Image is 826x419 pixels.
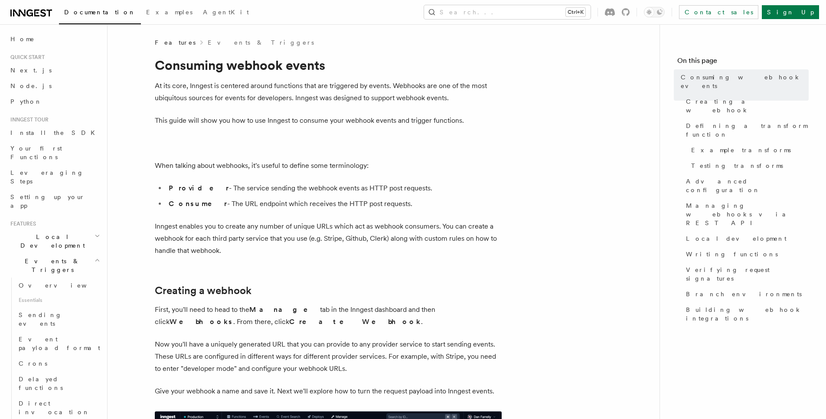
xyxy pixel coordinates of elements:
[155,115,502,127] p: This guide will show you how to use Inngest to consume your webhook events and trigger functions.
[166,198,502,210] li: - The URL endpoint which receives the HTTP post requests.
[15,371,102,396] a: Delayed functions
[762,5,819,19] a: Sign Up
[10,82,52,89] span: Node.js
[166,182,502,194] li: - The service sending the webhook events as HTTP post requests.
[691,161,783,170] span: Testing transforms
[289,318,421,326] strong: Create Webhook
[7,31,102,47] a: Home
[155,57,502,73] h1: Consuming webhook events
[566,8,585,16] kbd: Ctrl+K
[10,67,52,74] span: Next.js
[19,360,47,367] span: Crons
[7,125,102,141] a: Install the SDK
[682,231,809,246] a: Local development
[198,3,254,23] a: AgentKit
[7,94,102,109] a: Python
[64,9,136,16] span: Documentation
[7,189,102,213] a: Setting up your app
[19,282,108,289] span: Overview
[681,73,809,90] span: Consuming webhook events
[19,400,90,416] span: Direct invocation
[682,118,809,142] a: Defining a transform function
[19,376,63,391] span: Delayed functions
[146,9,193,16] span: Examples
[155,220,502,257] p: Inngest enables you to create any number of unique URLs which act as webhook consumers. You can c...
[15,356,102,371] a: Crons
[15,331,102,356] a: Event payload format
[155,304,502,328] p: First, you'll need to head to the tab in the Inngest dashboard and then click . From there, click .
[7,141,102,165] a: Your first Functions
[249,305,320,314] strong: Manage
[10,98,42,105] span: Python
[7,165,102,189] a: Leveraging Steps
[7,229,102,253] button: Local Development
[19,311,62,327] span: Sending events
[7,54,45,61] span: Quick start
[644,7,665,17] button: Toggle dark mode
[141,3,198,23] a: Examples
[7,253,102,278] button: Events & Triggers
[155,38,196,47] span: Features
[7,220,36,227] span: Features
[10,35,35,43] span: Home
[686,250,778,259] span: Writing functions
[155,160,502,172] p: When talking about webhooks, it's useful to define some terminology:
[686,265,809,283] span: Verifying request signatures
[686,234,787,243] span: Local development
[59,3,141,24] a: Documentation
[682,302,809,326] a: Building webhook integrations
[682,173,809,198] a: Advanced configuration
[7,116,49,123] span: Inngest tour
[682,262,809,286] a: Verifying request signatures
[686,201,809,227] span: Managing webhooks via REST API
[686,97,809,115] span: Creating a webhook
[679,5,758,19] a: Contact sales
[15,307,102,331] a: Sending events
[208,38,314,47] a: Events & Triggers
[688,158,809,173] a: Testing transforms
[682,94,809,118] a: Creating a webhook
[7,62,102,78] a: Next.js
[155,285,251,297] a: Creating a webhook
[10,169,84,185] span: Leveraging Steps
[203,9,249,16] span: AgentKit
[169,184,229,192] strong: Provider
[686,305,809,323] span: Building webhook integrations
[155,80,502,104] p: At its core, Inngest is centered around functions that are triggered by events. Webhooks are one ...
[170,318,233,326] strong: Webhooks
[10,193,85,209] span: Setting up your app
[155,385,502,397] p: Give your webhook a name and save it. Next we'll explore how to turn the request payload into Inn...
[7,257,95,274] span: Events & Triggers
[677,69,809,94] a: Consuming webhook events
[682,286,809,302] a: Branch environments
[686,177,809,194] span: Advanced configuration
[10,145,62,160] span: Your first Functions
[169,200,227,208] strong: Consumer
[424,5,591,19] button: Search...Ctrl+K
[10,129,100,136] span: Install the SDK
[691,146,791,154] span: Example transforms
[682,198,809,231] a: Managing webhooks via REST API
[155,338,502,375] p: Now you'll have a uniquely generated URL that you can provide to any provider service to start se...
[19,336,100,351] span: Event payload format
[682,246,809,262] a: Writing functions
[688,142,809,158] a: Example transforms
[15,278,102,293] a: Overview
[677,56,809,69] h4: On this page
[7,232,95,250] span: Local Development
[7,78,102,94] a: Node.js
[686,290,802,298] span: Branch environments
[15,293,102,307] span: Essentials
[686,121,809,139] span: Defining a transform function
